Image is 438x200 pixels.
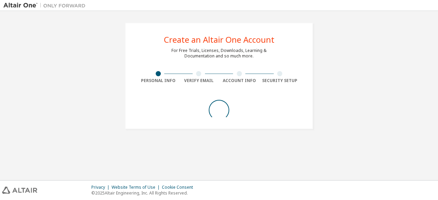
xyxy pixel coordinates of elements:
div: Personal Info [138,78,179,83]
div: Privacy [91,185,112,190]
div: Verify Email [179,78,219,83]
div: Website Terms of Use [112,185,162,190]
img: altair_logo.svg [2,187,37,194]
div: For Free Trials, Licenses, Downloads, Learning & Documentation and so much more. [171,48,267,59]
div: Cookie Consent [162,185,197,190]
div: Account Info [219,78,260,83]
div: Create an Altair One Account [164,36,274,44]
p: © 2025 Altair Engineering, Inc. All Rights Reserved. [91,190,197,196]
div: Security Setup [260,78,300,83]
img: Altair One [3,2,89,9]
